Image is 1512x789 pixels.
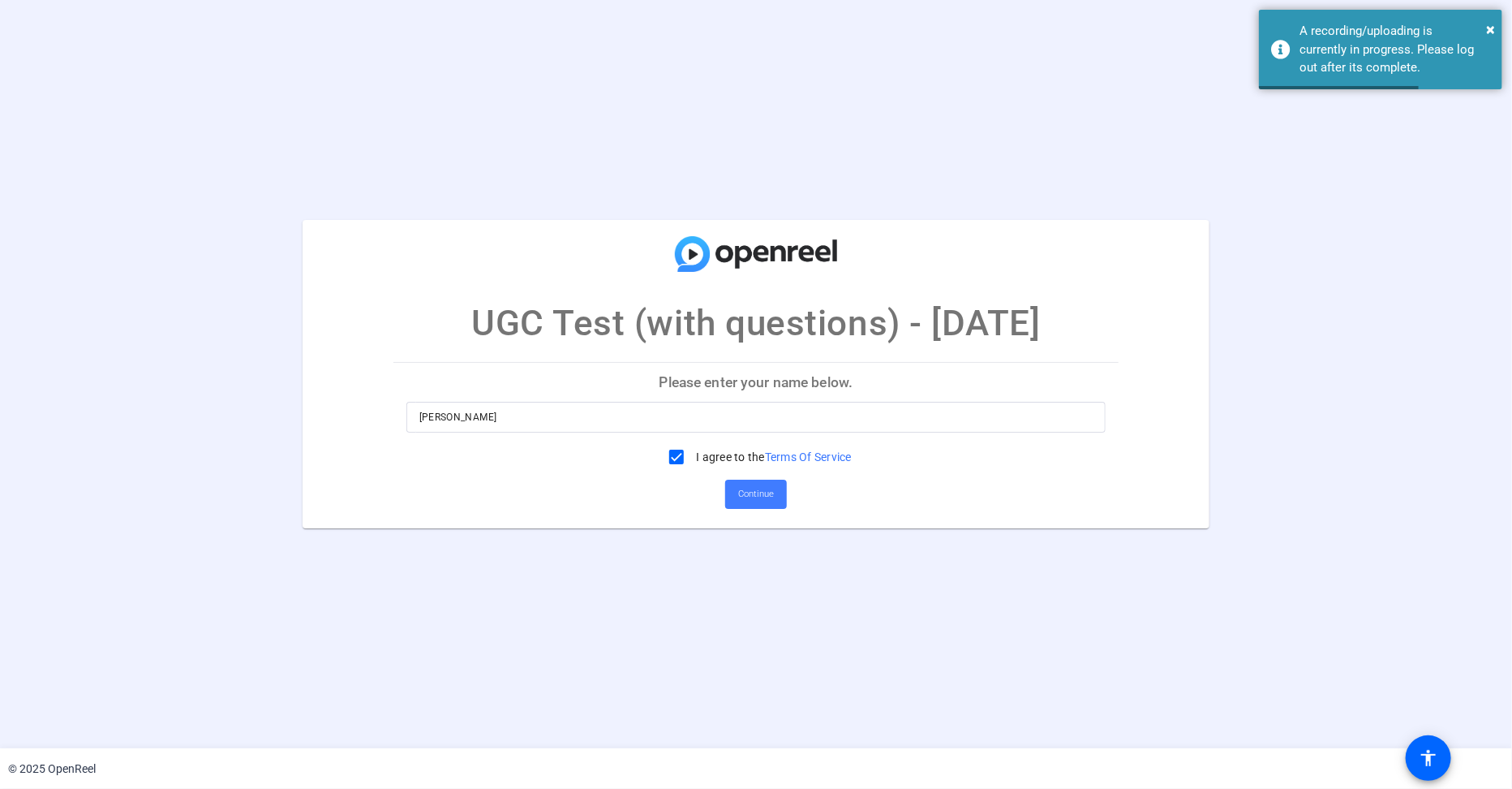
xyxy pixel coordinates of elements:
mat-icon: accessibility [1419,748,1438,768]
img: company-logo [675,236,837,272]
button: Close [1486,17,1495,41]
span: × [1486,19,1495,39]
button: Continue [725,480,787,509]
label: I agree to the [693,449,852,465]
p: UGC Test (with questions) - [DATE] [471,296,1041,350]
div: © 2025 OpenReel [8,761,96,778]
input: Enter your name [419,407,1093,427]
a: Terms Of Service [765,451,852,463]
div: A recording/uploading is currently in progress. Please log out after its complete. [1299,22,1490,77]
p: Please enter your name below. [393,363,1119,402]
span: Continue [738,482,774,507]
